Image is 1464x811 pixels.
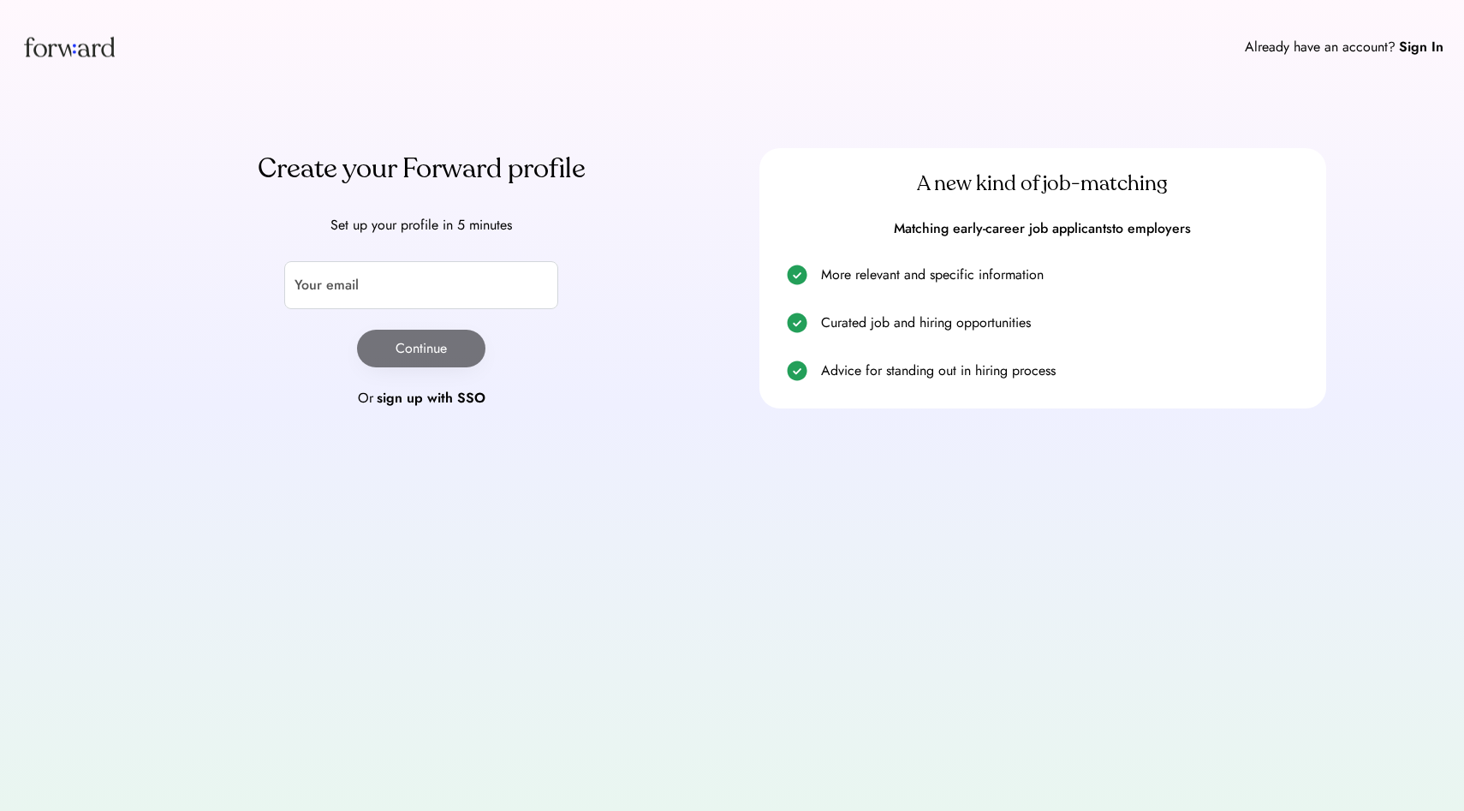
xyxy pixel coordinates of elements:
[358,388,373,408] div: Or
[139,215,705,236] div: Set up your profile in 5 minutes
[1399,37,1443,57] div: Sign In
[780,219,1306,238] div: Matching early-career job applicantsto employers
[780,170,1306,198] div: A new kind of job-matching
[821,265,1306,285] div: More relevant and specific information
[377,388,485,408] div: sign up with SSO
[821,313,1306,333] div: Curated job and hiring opportunities
[1245,37,1396,57] div: Already have an account?
[357,330,485,367] button: Continue
[139,148,705,189] div: Create your Forward profile
[821,361,1306,381] div: Advice for standing out in hiring process
[787,265,807,285] img: check.svg
[21,21,118,73] img: Forward logo
[787,313,807,333] img: check.svg
[787,361,807,381] img: check.svg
